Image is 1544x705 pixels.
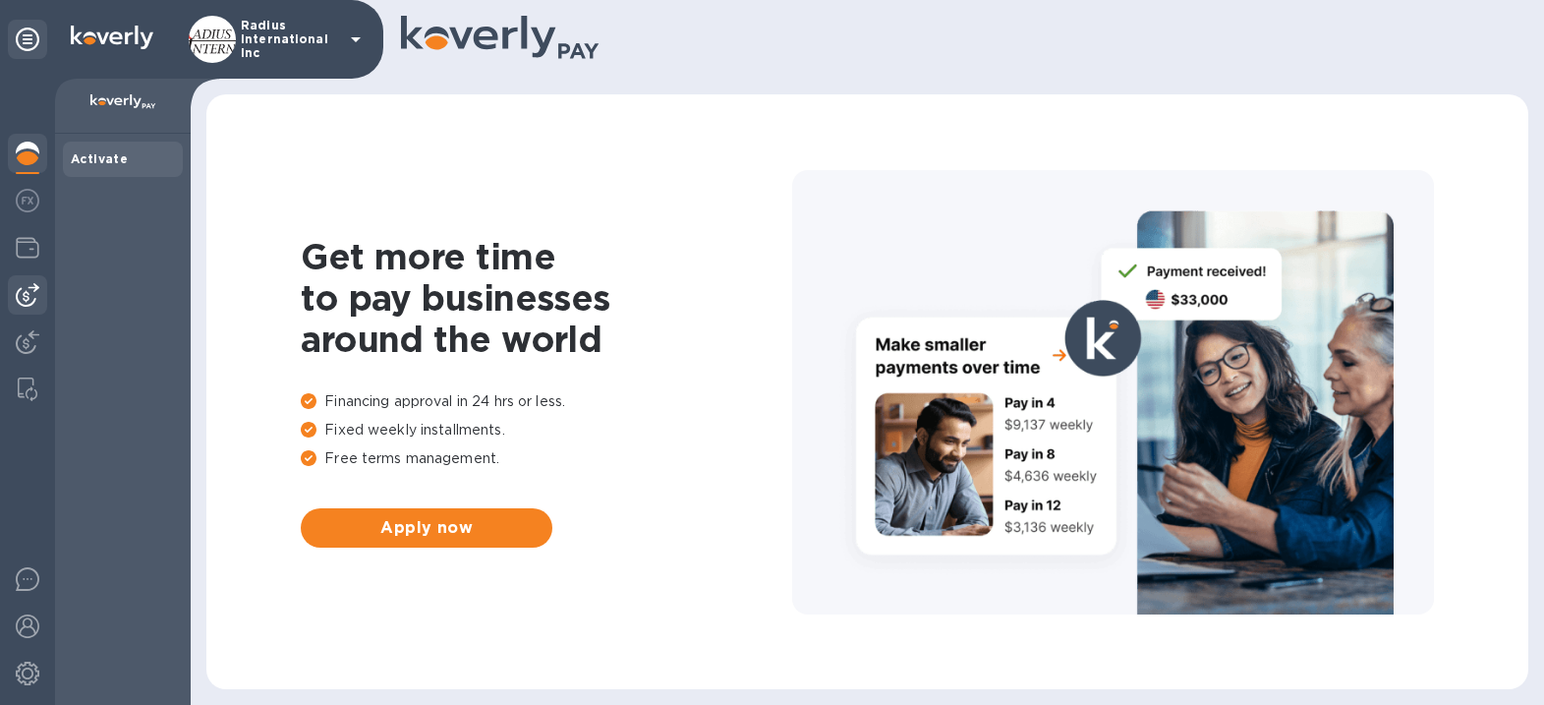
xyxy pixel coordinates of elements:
[71,151,128,166] b: Activate
[301,391,792,412] p: Financing approval in 24 hrs or less.
[71,26,153,49] img: Logo
[16,189,39,212] img: Foreign exchange
[16,236,39,260] img: Wallets
[8,20,47,59] div: Unpin categories
[301,448,792,469] p: Free terms management.
[241,19,339,60] p: Radius International Inc
[301,508,552,548] button: Apply now
[301,420,792,441] p: Fixed weekly installments.
[316,516,537,540] span: Apply now
[301,236,792,360] h1: Get more time to pay businesses around the world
